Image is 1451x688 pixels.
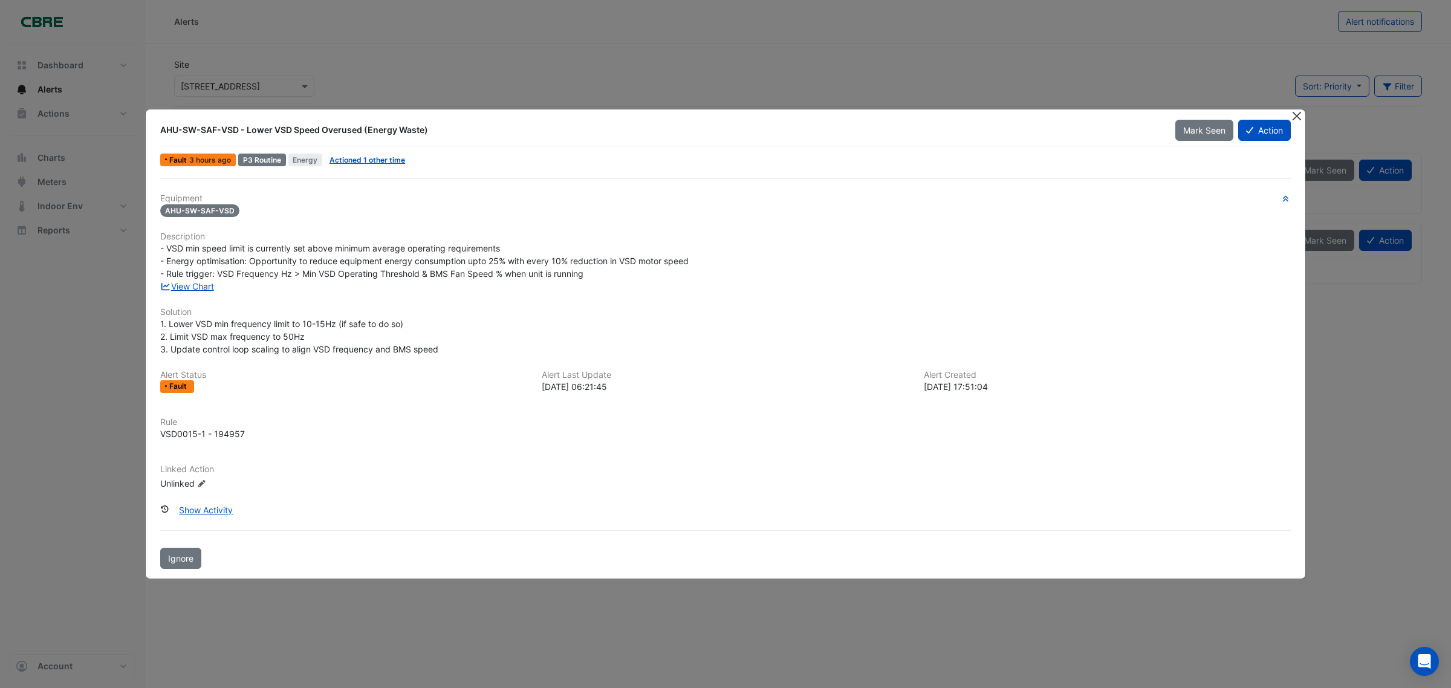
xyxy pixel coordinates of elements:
[168,553,193,563] span: Ignore
[160,124,1161,136] div: AHU-SW-SAF-VSD - Lower VSD Speed Overused (Energy Waste)
[160,281,214,291] a: View Chart
[1183,125,1225,135] span: Mark Seen
[924,380,1291,393] div: [DATE] 17:51:04
[169,157,189,164] span: Fault
[171,499,241,521] button: Show Activity
[238,154,286,166] div: P3 Routine
[1238,120,1291,141] button: Action
[160,232,1291,242] h6: Description
[1175,120,1233,141] button: Mark Seen
[542,380,909,393] div: [DATE] 06:21:45
[160,370,527,380] h6: Alert Status
[189,155,231,164] span: Wed 17-Sep-2025 06:21 AEST
[1410,647,1439,676] div: Open Intercom Messenger
[160,427,245,440] div: VSD0015-1 - 194957
[197,479,206,488] fa-icon: Edit Linked Action
[1290,109,1303,122] button: Close
[160,319,438,354] span: 1. Lower VSD min frequency limit to 10-15Hz (if safe to do so) 2. Limit VSD max frequency to 50Hz...
[160,193,1291,204] h6: Equipment
[160,417,1291,427] h6: Rule
[542,370,909,380] h6: Alert Last Update
[924,370,1291,380] h6: Alert Created
[169,383,189,390] span: Fault
[329,155,405,164] a: Actioned 1 other time
[160,548,201,569] button: Ignore
[288,154,323,166] span: Energy
[160,464,1291,475] h6: Linked Action
[160,243,689,279] span: - VSD min speed limit is currently set above minimum average operating requirements - Energy opti...
[160,476,305,489] div: Unlinked
[160,307,1291,317] h6: Solution
[160,204,239,217] span: AHU-SW-SAF-VSD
